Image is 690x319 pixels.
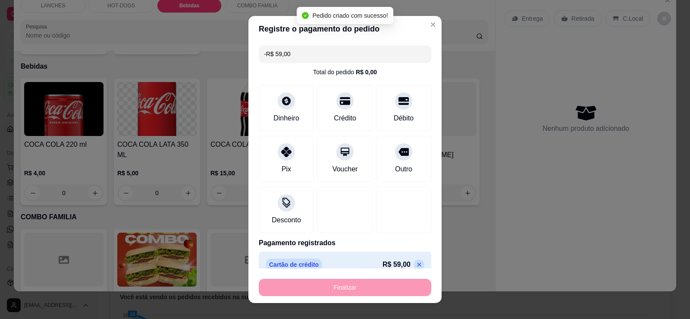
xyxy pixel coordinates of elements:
p: R$ 59,00 [383,259,411,270]
div: Desconto [272,215,301,225]
div: Outro [395,164,412,174]
span: check-circle [302,12,309,19]
header: Registre o pagamento do pedido [248,16,442,42]
p: Cartão de crédito [266,259,322,271]
div: Crédito [334,113,356,123]
div: Pix [282,164,291,174]
p: Pagamento registrados [259,238,431,248]
button: Close [426,18,440,32]
input: Ex.: hambúrguer de cordeiro [264,45,426,63]
div: Dinheiro [273,113,299,123]
div: Voucher [332,164,358,174]
div: R$ 0,00 [356,68,377,76]
div: Total do pedido [313,68,377,76]
div: Débito [394,113,414,123]
span: Pedido criado com sucesso! [312,12,388,19]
